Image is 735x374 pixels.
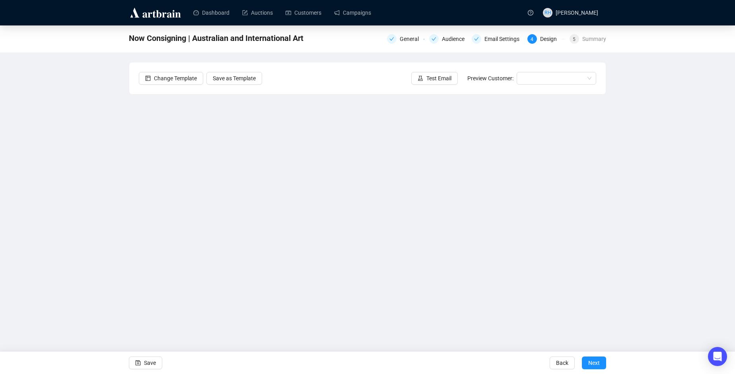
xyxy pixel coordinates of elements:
[242,2,273,23] a: Auctions
[442,34,469,44] div: Audience
[213,74,256,83] span: Save as Template
[467,75,513,81] span: Preview Customer:
[550,357,575,369] button: Back
[544,9,551,17] span: RH
[708,347,727,366] div: Open Intercom Messenger
[400,34,424,44] div: General
[426,74,451,83] span: Test Email
[582,34,606,44] div: Summary
[527,34,565,44] div: 4Design
[135,360,141,366] span: save
[129,357,162,369] button: Save
[129,6,182,19] img: logo
[418,76,423,81] span: experiment
[472,34,523,44] div: Email Settings
[556,10,598,16] span: [PERSON_NAME]
[334,2,371,23] a: Campaigns
[144,352,156,374] span: Save
[193,2,229,23] a: Dashboard
[432,37,436,41] span: check
[556,352,568,374] span: Back
[411,72,458,85] button: Test Email
[474,37,479,41] span: check
[129,32,303,45] span: Now Consigning | Australian and International Art
[540,34,562,44] div: Design
[154,74,197,83] span: Change Template
[484,34,524,44] div: Email Settings
[286,2,321,23] a: Customers
[387,34,424,44] div: General
[570,34,606,44] div: 5Summary
[429,34,467,44] div: Audience
[389,37,394,41] span: check
[588,352,600,374] span: Next
[573,37,576,42] span: 5
[139,72,203,85] button: Change Template
[528,10,533,16] span: question-circle
[206,72,262,85] button: Save as Template
[531,37,533,42] span: 4
[145,76,151,81] span: layout
[582,357,606,369] button: Next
